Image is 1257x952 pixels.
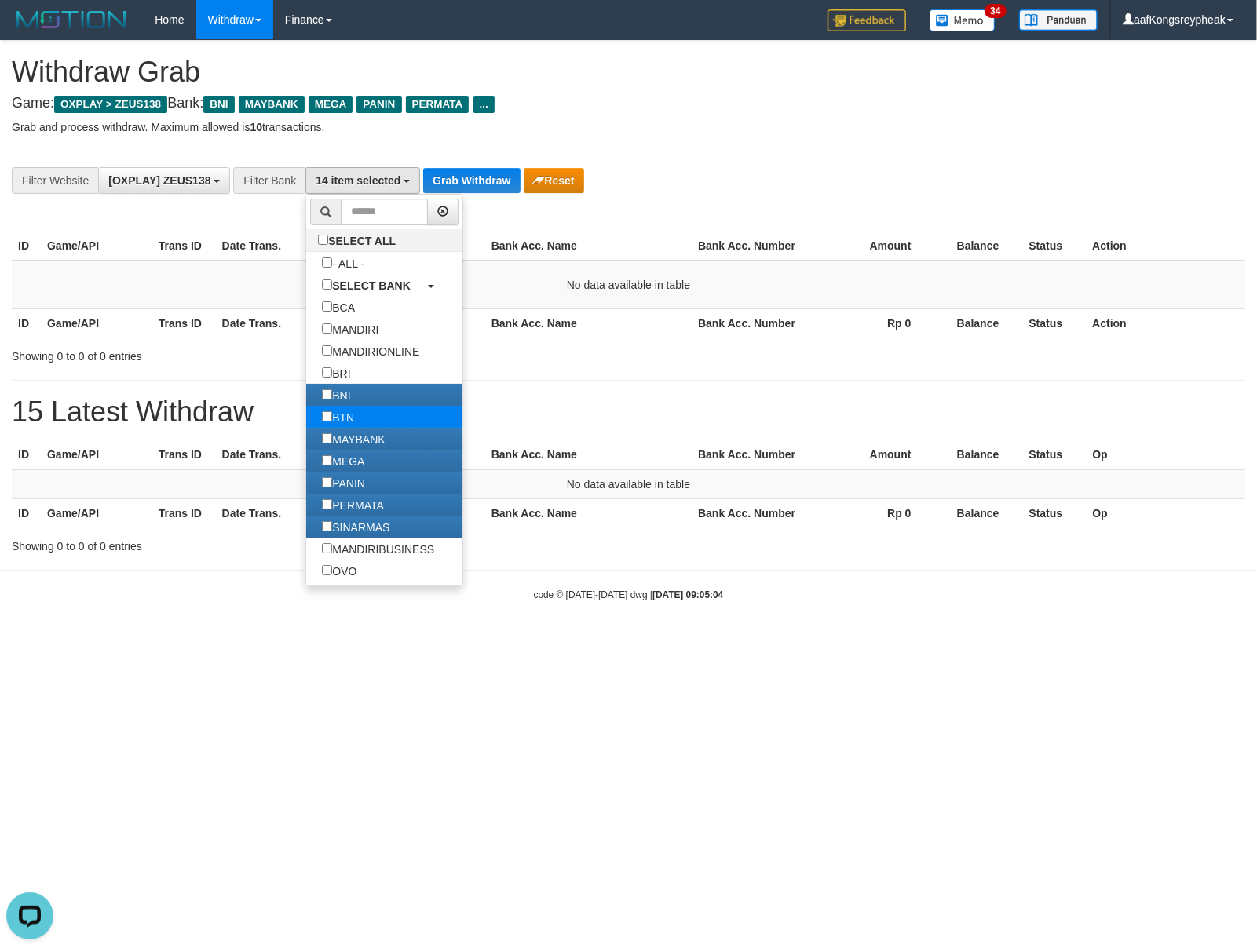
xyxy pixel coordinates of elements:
[1023,440,1087,469] th: Status
[322,455,332,465] input: MEGA
[216,499,351,528] th: Date Trans.
[12,469,1245,499] td: No data available in table
[306,406,370,428] label: BTN
[306,538,450,560] label: MANDIRIBUSINESS
[935,499,1023,528] th: Balance
[12,342,512,364] div: Showing 0 to 0 of 0 entries
[485,499,692,528] th: Bank Acc. Name
[41,308,152,337] th: Game/API
[322,345,332,356] input: MANDIRIONLINE
[12,96,1245,111] h4: Game: Bank:
[332,279,411,292] b: SELECT BANK
[985,4,1006,18] span: 34
[534,589,724,600] small: code © [DATE]-[DATE] dwg |
[98,167,230,194] button: [OXPLAY] ZEUS138
[306,494,400,516] label: PERMATA
[54,96,167,113] span: OXPLAY > ZEUS138
[1086,499,1245,528] th: Op
[108,174,210,187] span: [OXPLAY] ZEUS138
[306,450,380,472] label: MEGA
[935,440,1023,469] th: Balance
[12,119,1245,135] p: Grab and process withdraw. Maximum allowed is transactions.
[935,308,1023,337] th: Balance
[12,308,41,337] th: ID
[152,499,216,528] th: Trans ID
[1022,232,1086,261] th: Status
[322,433,332,443] input: MAYBANK
[239,96,305,113] span: MAYBANK
[652,589,723,600] strong: [DATE] 09:05:04
[318,235,328,245] input: SELECT ALL
[692,308,803,337] th: Bank Acc. Number
[423,168,520,193] button: Grab Withdraw
[803,232,935,261] th: Amount
[306,340,435,362] label: MANDIRIONLINE
[1086,232,1245,261] th: Action
[41,499,152,528] th: Game/API
[309,96,353,113] span: MEGA
[485,232,692,261] th: Bank Acc. Name
[152,232,216,261] th: Trans ID
[305,167,420,194] button: 14 item selected
[406,96,470,113] span: PERMATA
[322,543,332,553] input: MANDIRIBUSINESS
[316,174,400,187] span: 14 item selected
[1086,308,1245,337] th: Action
[216,308,351,337] th: Date Trans.
[322,499,332,509] input: PERMATA
[692,232,803,261] th: Bank Acc. Number
[216,232,351,261] th: Date Trans.
[12,261,1245,309] td: No data available in table
[803,308,935,337] th: Rp 0
[306,384,366,406] label: BNI
[473,96,495,113] span: ...
[12,532,512,554] div: Showing 0 to 0 of 0 entries
[306,428,400,450] label: MAYBANK
[306,582,386,604] label: GOPAY
[322,257,332,268] input: - ALL -
[322,477,332,487] input: PANIN
[935,232,1023,261] th: Balance
[322,565,332,575] input: OVO
[322,367,332,378] input: BRI
[12,167,98,194] div: Filter Website
[152,308,216,337] th: Trans ID
[1022,308,1086,337] th: Status
[322,301,332,312] input: BCA
[322,389,332,399] input: BNI
[306,560,372,582] label: OVO
[12,396,1245,428] h1: 15 Latest Withdraw
[41,440,152,469] th: Game/API
[306,229,411,251] label: SELECT ALL
[306,318,394,340] label: MANDIRI
[306,362,366,384] label: BRI
[1023,499,1087,528] th: Status
[12,8,131,31] img: MOTION_logo.png
[485,308,692,337] th: Bank Acc. Name
[12,57,1245,88] h1: Withdraw Grab
[12,499,41,528] th: ID
[12,440,41,469] th: ID
[803,440,935,469] th: Amount
[692,440,803,469] th: Bank Acc. Number
[524,168,584,193] button: Reset
[306,274,462,296] a: SELECT BANK
[41,232,152,261] th: Game/API
[233,167,305,194] div: Filter Bank
[250,121,262,133] strong: 10
[930,9,996,31] img: Button%20Memo.svg
[692,499,803,528] th: Bank Acc. Number
[803,499,935,528] th: Rp 0
[356,96,401,113] span: PANIN
[322,279,332,290] input: SELECT BANK
[203,96,234,113] span: BNI
[322,411,332,421] input: BTN
[6,6,53,53] button: Open LiveChat chat widget
[152,440,216,469] th: Trans ID
[828,9,906,31] img: Feedback.jpg
[322,521,332,531] input: SINARMAS
[216,440,351,469] th: Date Trans.
[306,296,371,318] label: BCA
[12,232,41,261] th: ID
[306,516,405,538] label: SINARMAS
